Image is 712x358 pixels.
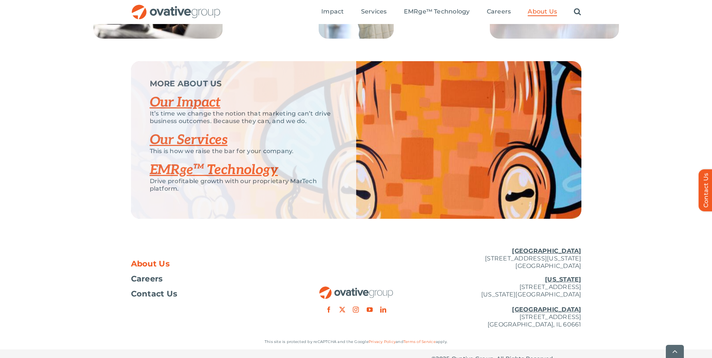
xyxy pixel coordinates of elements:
span: Careers [131,275,163,283]
a: Search [574,8,581,16]
a: Our Services [150,132,228,148]
a: About Us [528,8,557,16]
span: EMRge™ Technology [404,8,470,15]
a: Impact [321,8,344,16]
p: It’s time we change the notion that marketing can’t drive business outcomes. Because they can, an... [150,110,337,125]
a: youtube [367,307,373,313]
p: [STREET_ADDRESS][US_STATE] [GEOGRAPHIC_DATA] [431,247,581,270]
span: About Us [528,8,557,15]
a: instagram [353,307,359,313]
a: OG_Full_horizontal_RGB [131,4,221,11]
span: Careers [487,8,511,15]
a: facebook [326,307,332,313]
a: Terms of Service [403,339,436,344]
span: Services [361,8,387,15]
a: twitter [339,307,345,313]
span: Contact Us [131,290,178,298]
p: This site is protected by reCAPTCHA and the Google and apply. [131,338,581,346]
a: Careers [131,275,281,283]
span: Impact [321,8,344,15]
a: OG_Full_horizontal_RGB [319,286,394,293]
a: EMRge™ Technology [150,162,278,178]
a: linkedin [380,307,386,313]
a: Our Impact [150,94,221,111]
a: About Us [131,260,281,268]
p: This is how we raise the bar for your company. [150,147,337,155]
u: [US_STATE] [545,276,581,283]
u: [GEOGRAPHIC_DATA] [512,247,581,254]
p: Drive profitable growth with our proprietary MarTech platform. [150,177,337,193]
nav: Footer Menu [131,260,281,298]
span: About Us [131,260,170,268]
a: Careers [487,8,511,16]
a: EMRge™ Technology [404,8,470,16]
a: Privacy Policy [369,339,396,344]
u: [GEOGRAPHIC_DATA] [512,306,581,313]
a: Contact Us [131,290,281,298]
p: [STREET_ADDRESS] [US_STATE][GEOGRAPHIC_DATA] [STREET_ADDRESS] [GEOGRAPHIC_DATA], IL 60661 [431,276,581,328]
a: Services [361,8,387,16]
p: MORE ABOUT US [150,80,337,87]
